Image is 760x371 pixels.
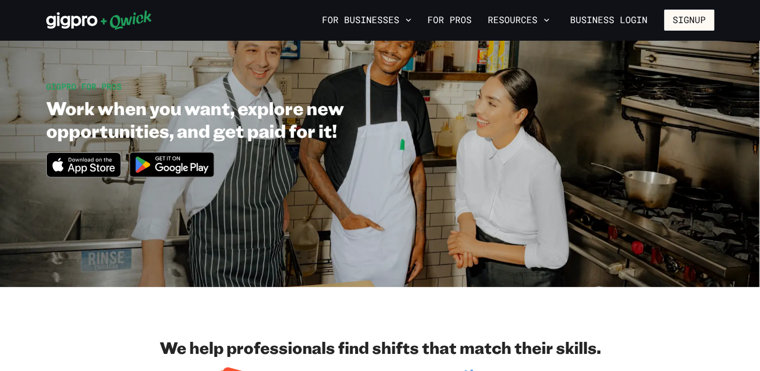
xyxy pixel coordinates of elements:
button: Resources [484,12,554,29]
button: For Businesses [318,12,415,29]
button: Signup [664,10,714,31]
a: For Pros [423,12,476,29]
h1: Work when you want, explore new opportunities, and get paid for it! [46,97,447,142]
a: Business Login [562,10,656,31]
h2: We help professionals find shifts that match their skills. [46,337,714,357]
span: GIGPRO FOR PROS [46,81,122,91]
a: Download on the App Store [46,169,122,179]
img: Get it on Google Play [123,146,221,183]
